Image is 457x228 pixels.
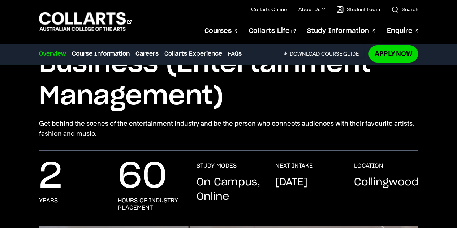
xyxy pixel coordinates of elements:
a: FAQs [228,50,242,58]
div: Go to homepage [39,11,132,32]
a: Collarts Experience [164,50,222,58]
p: Collingwood [354,175,418,190]
h3: years [39,197,58,204]
a: Enquire [387,19,418,43]
a: Student Login [336,6,380,13]
a: DownloadCourse Guide [283,51,364,57]
a: Courses [204,19,237,43]
span: Download [289,51,319,57]
a: About Us [298,6,325,13]
p: 2 [39,162,62,191]
h3: LOCATION [354,162,383,169]
h3: STUDY MODES [196,162,236,169]
a: Course Information [72,50,130,58]
a: Apply Now [368,45,418,62]
a: Careers [135,50,159,58]
p: 60 [118,162,167,191]
a: Collarts Life [249,19,296,43]
h3: NEXT INTAKE [275,162,312,169]
p: On Campus, Online [196,175,260,204]
a: Search [391,6,418,13]
a: Collarts Online [251,6,287,13]
p: [DATE] [275,175,307,190]
h3: hours of industry placement [118,197,182,211]
p: Get behind the scenes of the entertainment industry and be the person who connects audiences with... [39,119,418,139]
a: Overview [39,50,66,58]
a: Study Information [307,19,375,43]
